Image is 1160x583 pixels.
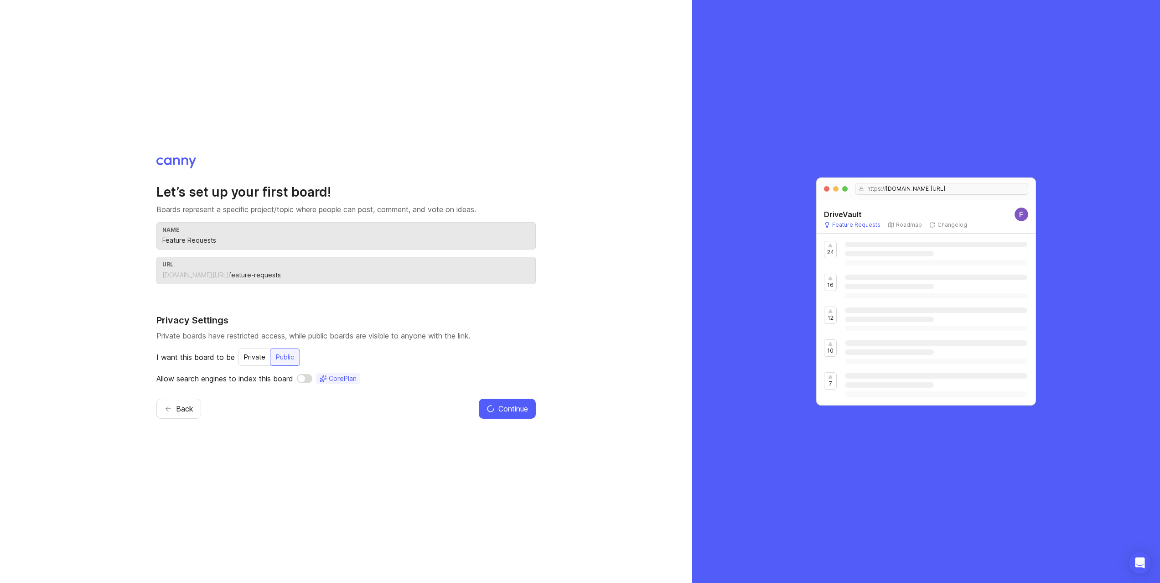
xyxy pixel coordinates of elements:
[238,349,271,365] div: Private
[937,221,967,229] p: Changelog
[176,403,193,414] span: Back
[162,271,229,280] div: [DOMAIN_NAME][URL]
[829,380,832,387] p: 7
[498,403,528,414] span: Continue
[479,399,536,419] button: Continue
[162,226,530,233] div: name
[162,235,530,245] input: Feature Requests
[156,373,293,384] p: Allow search engines to index this board
[162,261,530,268] div: url
[156,399,201,419] button: Back
[1129,552,1151,574] div: Open Intercom Messenger
[156,330,536,341] p: Private boards have restricted access, while public boards are visible to anyone with the link.
[329,374,357,383] span: Core Plan
[156,352,235,363] p: I want this board to be
[238,349,271,366] button: Private
[156,314,536,327] h4: Privacy Settings
[824,209,862,220] h5: DriveVault
[827,281,834,289] p: 16
[1015,208,1028,221] img: Fraser Saville
[886,185,945,193] span: [DOMAIN_NAME][URL]
[270,349,300,366] button: Public
[864,185,886,193] span: https://
[156,184,536,200] h2: Let’s set up your first board!
[896,221,922,229] p: Roadmap
[156,157,196,168] img: Canny logo
[156,204,536,215] p: Boards represent a specific project/topic where people can post, comment, and vote on ideas.
[828,314,834,322] p: 12
[827,249,834,256] p: 24
[832,221,880,229] p: Feature Requests
[827,347,834,354] p: 10
[229,270,530,280] input: feature-requests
